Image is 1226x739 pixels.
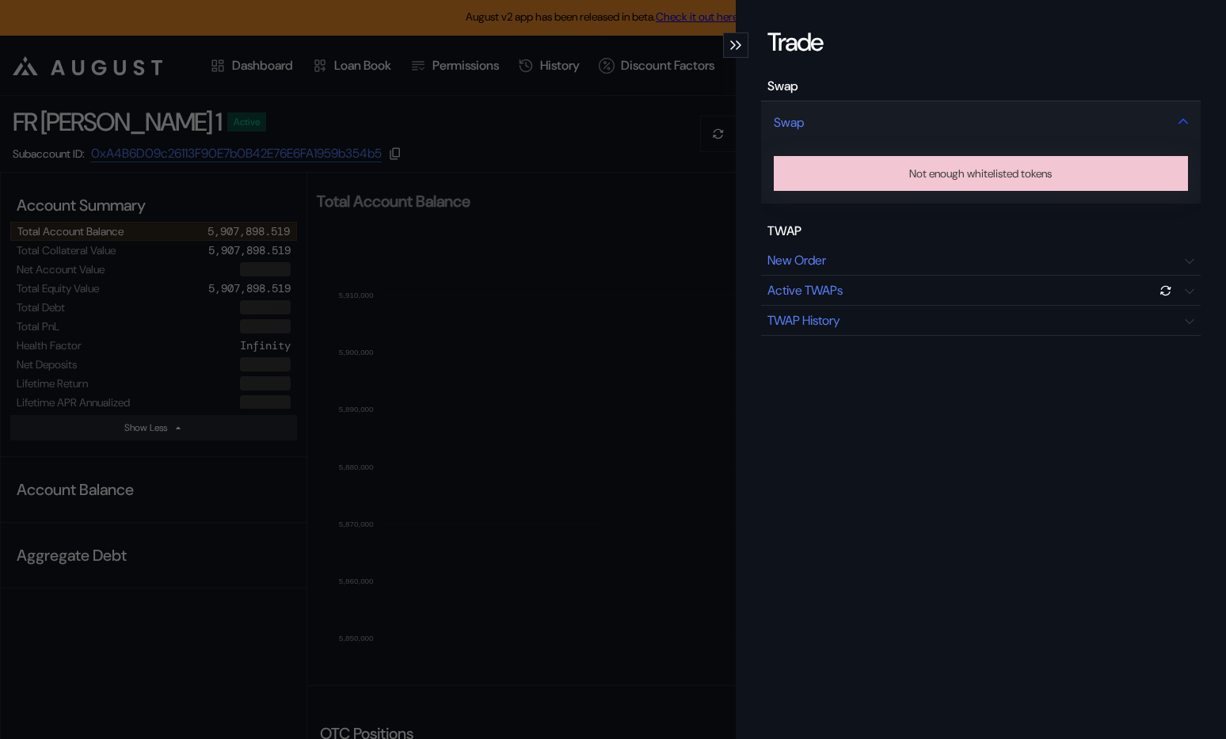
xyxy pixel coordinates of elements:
[774,114,804,131] div: Swap
[767,282,843,299] div: Active TWAPs
[767,223,801,239] div: TWAP
[767,25,822,59] div: Trade
[767,312,840,329] div: TWAP History
[909,162,1052,185] div: Not enough whitelisted tokens
[767,78,798,94] div: Swap
[767,252,826,269] div: New Order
